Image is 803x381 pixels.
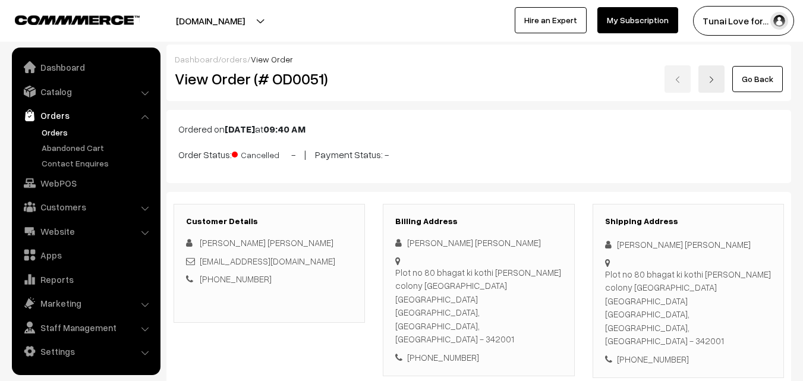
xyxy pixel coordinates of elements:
[15,196,156,218] a: Customers
[15,105,156,126] a: Orders
[395,216,562,226] h3: Billing Address
[39,126,156,138] a: Orders
[15,221,156,242] a: Website
[15,244,156,266] a: Apps
[221,54,247,64] a: orders
[251,54,293,64] span: View Order
[225,123,255,135] b: [DATE]
[15,81,156,102] a: Catalog
[200,237,333,248] span: [PERSON_NAME] [PERSON_NAME]
[175,70,366,88] h2: View Order (# OD0051)
[39,157,156,169] a: Contact Enquires
[232,146,291,161] span: Cancelled
[15,317,156,338] a: Staff Management
[395,236,562,250] div: [PERSON_NAME] [PERSON_NAME]
[175,53,783,65] div: / /
[770,12,788,30] img: user
[15,56,156,78] a: Dashboard
[732,66,783,92] a: Go Back
[605,267,771,348] div: Plot no 80 bhagat ki kothi [PERSON_NAME] colony [GEOGRAPHIC_DATA] [GEOGRAPHIC_DATA] [GEOGRAPHIC_D...
[605,238,771,251] div: [PERSON_NAME] [PERSON_NAME]
[15,172,156,194] a: WebPOS
[263,123,306,135] b: 09:40 AM
[186,216,352,226] h3: Customer Details
[597,7,678,33] a: My Subscription
[15,341,156,362] a: Settings
[134,6,286,36] button: [DOMAIN_NAME]
[515,7,587,33] a: Hire an Expert
[39,141,156,154] a: Abandoned Cart
[395,266,562,346] div: Plot no 80 bhagat ki kothi [PERSON_NAME] colony [GEOGRAPHIC_DATA] [GEOGRAPHIC_DATA] [GEOGRAPHIC_D...
[15,12,119,26] a: COMMMERCE
[15,15,140,24] img: COMMMERCE
[15,269,156,290] a: Reports
[175,54,218,64] a: Dashboard
[200,273,272,284] a: [PHONE_NUMBER]
[178,122,779,136] p: Ordered on at
[15,292,156,314] a: Marketing
[605,352,771,366] div: [PHONE_NUMBER]
[178,146,779,162] p: Order Status: - | Payment Status: -
[395,351,562,364] div: [PHONE_NUMBER]
[693,6,794,36] button: Tunai Love for…
[605,216,771,226] h3: Shipping Address
[200,256,335,266] a: [EMAIL_ADDRESS][DOMAIN_NAME]
[708,76,715,83] img: right-arrow.png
